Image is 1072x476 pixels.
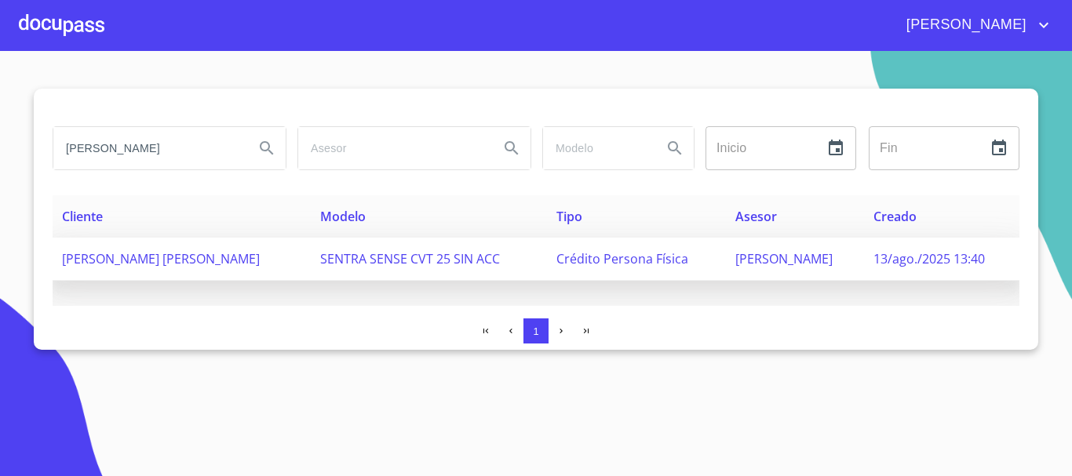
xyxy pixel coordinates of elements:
[895,13,1053,38] button: account of current user
[62,250,260,267] span: [PERSON_NAME] [PERSON_NAME]
[873,208,917,225] span: Creado
[320,208,366,225] span: Modelo
[493,129,531,167] button: Search
[543,127,650,169] input: search
[656,129,694,167] button: Search
[53,127,242,169] input: search
[556,250,688,267] span: Crédito Persona Física
[523,318,549,343] button: 1
[248,129,286,167] button: Search
[533,325,538,337] span: 1
[735,250,833,267] span: [PERSON_NAME]
[873,250,985,267] span: 13/ago./2025 13:40
[895,13,1034,38] span: [PERSON_NAME]
[735,208,777,225] span: Asesor
[556,208,582,225] span: Tipo
[320,250,500,267] span: SENTRA SENSE CVT 25 SIN ACC
[62,208,103,225] span: Cliente
[298,127,487,169] input: search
